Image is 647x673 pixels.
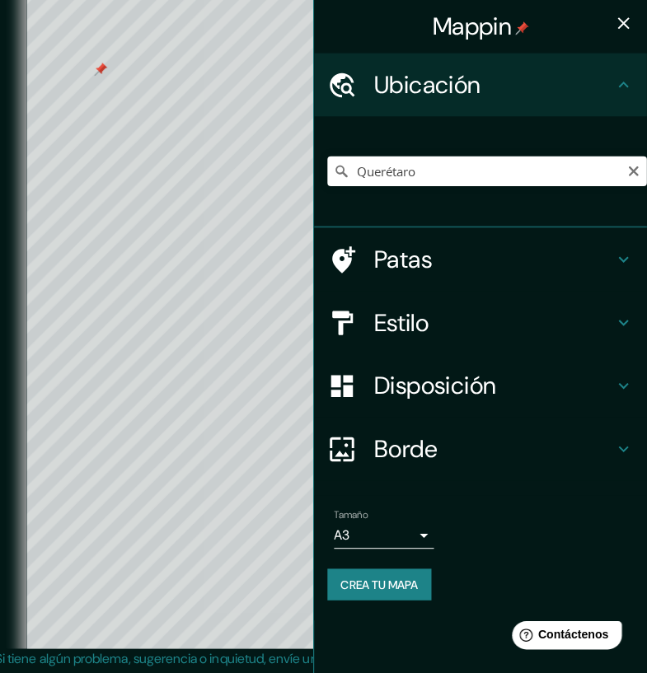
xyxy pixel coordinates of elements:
[337,521,353,539] font: A3
[377,241,434,273] font: Patas
[377,429,440,460] font: Borde
[344,572,420,587] font: Crea tu mapa
[337,503,371,516] font: Tamaño
[1,643,438,661] font: Si tiene algún problema, sugerencia o inquietud, envíe un correo electrónico a
[377,304,431,335] font: Estilo
[377,68,483,100] font: Ubicación
[317,226,647,288] div: Patas
[500,609,629,655] iframe: Lanzador de widgets de ayuda
[434,11,513,42] font: Mappin
[377,367,498,398] font: Disposición
[627,161,640,176] button: Claro
[317,414,647,476] div: Borde
[331,563,434,595] button: Crea tu mapa
[331,155,647,185] input: Elige tu ciudad o zona
[317,288,647,351] div: Estilo
[337,517,436,544] div: A3
[317,53,647,115] div: Ubicación
[517,21,530,35] img: pin-icon.png
[317,351,647,414] div: Disposición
